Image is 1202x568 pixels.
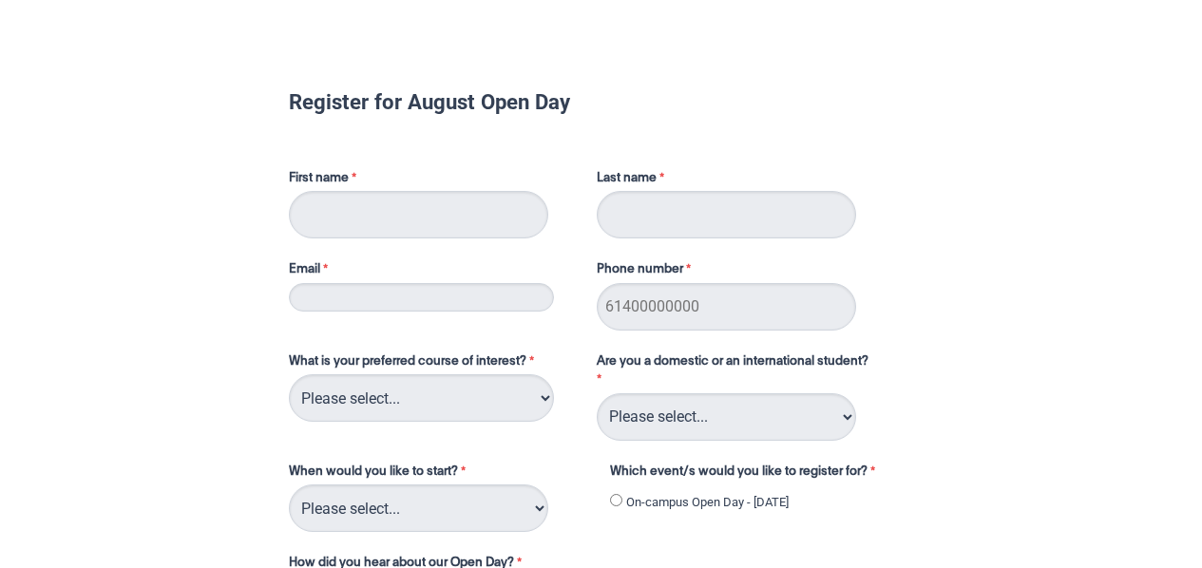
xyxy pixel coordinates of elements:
[597,283,856,331] input: Phone number
[289,352,578,375] label: What is your preferred course of interest?
[289,260,578,283] label: Email
[289,92,914,111] h1: Register for August Open Day
[289,484,548,532] select: When would you like to start?
[597,191,856,238] input: Last name
[289,169,578,192] label: First name
[289,463,591,485] label: When would you like to start?
[597,393,856,441] select: Are you a domestic or an international student?
[289,283,554,312] input: Email
[597,169,669,192] label: Last name
[626,493,789,512] label: On-campus Open Day - [DATE]
[597,260,696,283] label: Phone number
[597,355,868,368] span: Are you a domestic or an international student?
[610,463,899,485] label: Which event/s would you like to register for?
[289,374,554,422] select: What is your preferred course of interest?
[289,191,548,238] input: First name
